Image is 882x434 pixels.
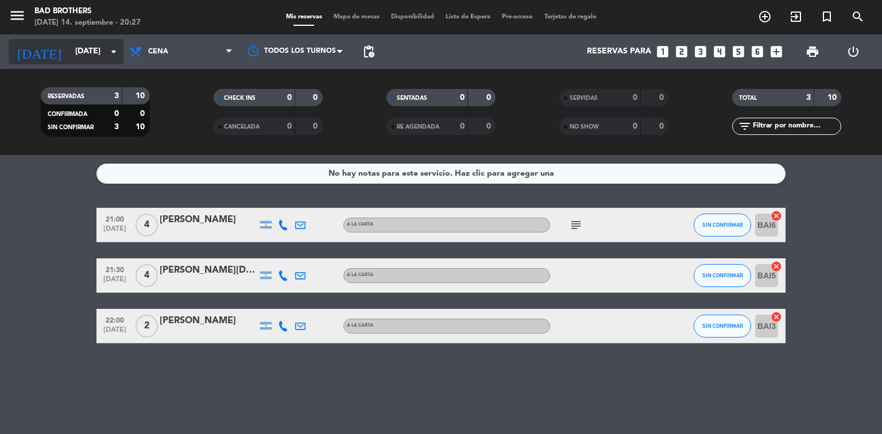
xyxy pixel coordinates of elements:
[362,45,376,59] span: pending_actions
[114,123,119,131] strong: 3
[846,45,860,59] i: power_settings_new
[833,34,873,69] div: LOG OUT
[140,110,147,118] strong: 0
[397,95,427,101] span: SENTADAS
[313,94,320,102] strong: 0
[659,94,666,102] strong: 0
[712,44,727,59] i: looks_4
[570,124,599,130] span: NO SHOW
[347,273,373,277] span: A LA CARTA
[136,264,158,287] span: 4
[771,261,782,272] i: cancel
[136,315,158,338] span: 2
[100,276,129,289] span: [DATE]
[806,45,819,59] span: print
[702,222,743,228] span: SIN CONFIRMAR
[771,311,782,323] i: cancel
[827,94,839,102] strong: 10
[674,44,689,59] i: looks_two
[806,94,811,102] strong: 3
[9,7,26,28] button: menu
[496,14,539,20] span: Pre-acceso
[851,10,865,24] i: search
[752,120,841,133] input: Filtrar por nombre...
[328,14,385,20] span: Mapa de mesas
[224,95,256,101] span: CHECK INS
[48,94,84,99] span: RESERVADAS
[771,210,782,222] i: cancel
[48,111,87,117] span: CONFIRMADA
[385,14,440,20] span: Disponibilidad
[659,122,666,130] strong: 0
[587,47,651,56] span: Reservas para
[100,313,129,326] span: 22:00
[539,14,602,20] span: Tarjetas de regalo
[9,7,26,24] i: menu
[347,323,373,328] span: A LA CARTA
[633,122,637,130] strong: 0
[328,167,554,180] div: No hay notas para este servicio. Haz clic para agregar una
[100,225,129,238] span: [DATE]
[731,44,746,59] i: looks_5
[694,264,751,287] button: SIN CONFIRMAR
[34,17,141,29] div: [DATE] 14. septiembre - 20:27
[114,110,119,118] strong: 0
[633,94,637,102] strong: 0
[114,92,119,100] strong: 3
[569,218,583,232] i: subject
[702,272,743,278] span: SIN CONFIRMAR
[136,92,147,100] strong: 10
[440,14,496,20] span: Lista de Espera
[769,44,784,59] i: add_box
[820,10,834,24] i: turned_in_not
[750,44,765,59] i: looks_6
[100,262,129,276] span: 21:30
[739,95,757,101] span: TOTAL
[313,122,320,130] strong: 0
[34,6,141,17] div: Bad Brothers
[280,14,328,20] span: Mis reservas
[460,94,465,102] strong: 0
[789,10,803,24] i: exit_to_app
[694,315,751,338] button: SIN CONFIRMAR
[287,94,292,102] strong: 0
[48,125,94,130] span: SIN CONFIRMAR
[136,123,147,131] strong: 10
[100,326,129,339] span: [DATE]
[486,94,493,102] strong: 0
[570,95,598,101] span: SERVIDAS
[397,124,439,130] span: RE AGENDADA
[758,10,772,24] i: add_circle_outline
[160,212,257,227] div: [PERSON_NAME]
[486,122,493,130] strong: 0
[655,44,670,59] i: looks_one
[160,313,257,328] div: [PERSON_NAME]
[287,122,292,130] strong: 0
[693,44,708,59] i: looks_3
[9,39,69,64] i: [DATE]
[702,323,743,329] span: SIN CONFIRMAR
[224,124,260,130] span: CANCELADA
[460,122,465,130] strong: 0
[100,212,129,225] span: 21:00
[107,45,121,59] i: arrow_drop_down
[136,214,158,237] span: 4
[347,222,373,227] span: A LA CARTA
[148,48,168,56] span: Cena
[160,263,257,278] div: [PERSON_NAME][DATE]
[738,119,752,133] i: filter_list
[694,214,751,237] button: SIN CONFIRMAR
